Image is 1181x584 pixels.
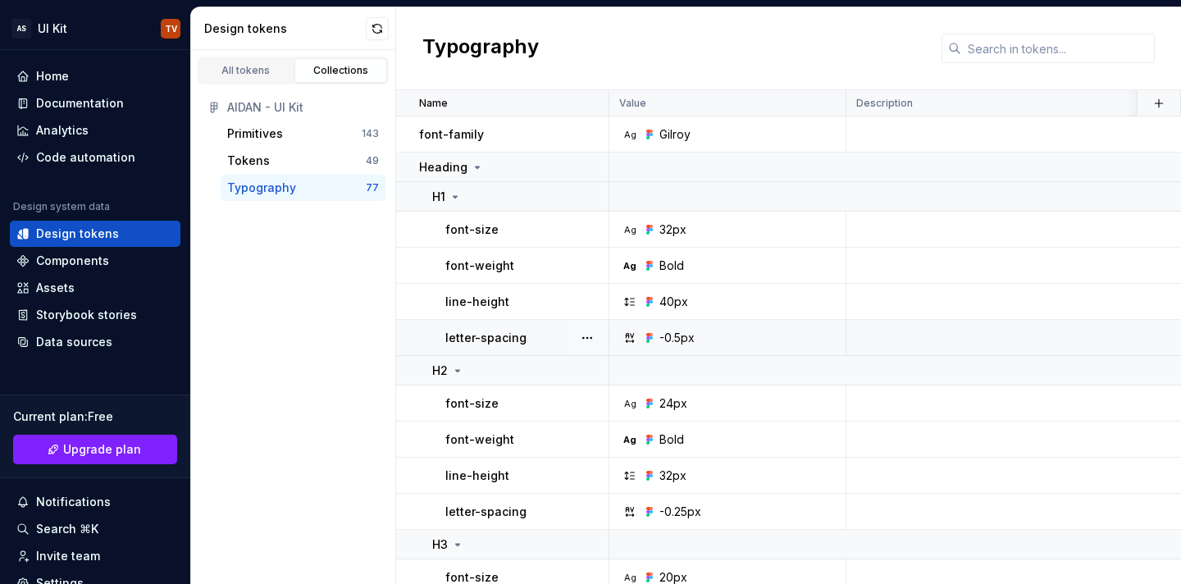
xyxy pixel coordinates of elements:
button: Primitives143 [221,121,385,147]
button: Search ⌘K [10,516,180,542]
input: Search in tokens... [961,34,1155,63]
div: Design tokens [36,226,119,242]
h2: Typography [422,34,539,63]
div: Bold [659,258,684,274]
div: Design tokens [204,21,366,37]
div: Data sources [36,334,112,350]
p: font-size [445,395,499,412]
p: font-weight [445,431,514,448]
div: Storybook stories [36,307,137,323]
p: Description [856,97,913,110]
div: Ag [623,128,636,141]
div: UI Kit [38,21,67,37]
a: Code automation [10,144,180,171]
a: Data sources [10,329,180,355]
p: H3 [432,536,448,553]
div: Home [36,68,69,84]
p: font-weight [445,258,514,274]
div: Assets [36,280,75,296]
div: 143 [362,127,379,140]
div: Primitives [227,125,283,142]
div: Invite team [36,548,100,564]
div: All tokens [205,64,287,77]
p: line-height [445,468,509,484]
p: letter-spacing [445,330,527,346]
div: Components [36,253,109,269]
a: Storybook stories [10,302,180,328]
div: 24px [659,395,687,412]
div: Typography [227,180,296,196]
div: AS [11,19,31,39]
div: Ag [623,571,636,584]
p: Value [619,97,646,110]
button: Notifications [10,489,180,515]
div: Bold [659,431,684,448]
p: Name [419,97,448,110]
p: font-size [445,221,499,238]
div: 40px [659,294,688,310]
div: 32px [659,468,686,484]
div: TV [165,22,177,35]
a: Assets [10,275,180,301]
a: Components [10,248,180,274]
button: Typography77 [221,175,385,201]
a: Analytics [10,117,180,144]
button: ASUI KitTV [3,11,187,46]
div: Search ⌘K [36,521,98,537]
p: H2 [432,363,448,379]
a: Upgrade plan [13,435,177,464]
div: 77 [366,181,379,194]
a: Home [10,63,180,89]
div: 49 [366,154,379,167]
div: Ag [623,259,636,272]
div: -0.25px [659,504,701,520]
div: AIDAN - UI Kit [227,99,379,116]
a: Design tokens [10,221,180,247]
div: Tokens [227,153,270,169]
p: H1 [432,189,445,205]
div: Ag [623,223,636,236]
a: Documentation [10,90,180,116]
p: line-height [445,294,509,310]
div: Documentation [36,95,124,112]
p: Heading [419,159,467,176]
div: Current plan : Free [13,408,177,425]
div: Design system data [13,200,110,213]
div: Code automation [36,149,135,166]
div: Analytics [36,122,89,139]
p: font-family [419,126,484,143]
div: Ag [623,397,636,410]
div: Ag [623,433,636,446]
div: 32px [659,221,686,238]
span: Upgrade plan [63,441,141,458]
div: -0.5px [659,330,695,346]
div: Collections [300,64,382,77]
p: letter-spacing [445,504,527,520]
a: Invite team [10,543,180,569]
div: Gilroy [659,126,691,143]
button: Tokens49 [221,148,385,174]
div: Notifications [36,494,111,510]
